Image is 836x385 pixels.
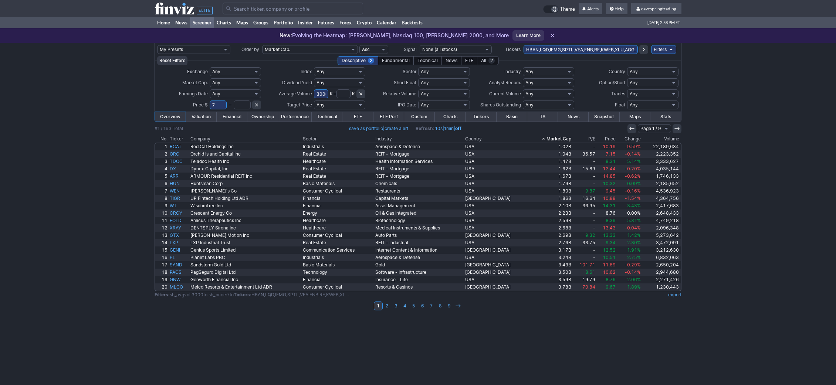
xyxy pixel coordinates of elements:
[572,276,597,283] a: 19.79
[572,224,597,232] a: -
[585,188,595,194] span: 9.87
[596,269,617,276] a: 10.62
[617,261,642,269] a: -0.29%
[169,269,189,276] a: PAGS
[642,276,681,283] a: 2,271,426
[155,202,169,209] a: 9
[596,173,617,180] a: 14.85
[155,158,169,165] a: 3
[374,158,464,165] a: Health Information Services
[302,209,374,217] a: Energy
[338,56,378,65] div: Descriptive
[342,112,373,122] a: ETF
[572,261,597,269] a: 101.71
[169,165,189,173] a: DX
[617,195,642,202] a: -1.54%
[374,195,464,202] a: Capital Markets
[617,232,642,239] a: 1.42%
[596,209,617,217] a: 8.76
[596,143,617,150] a: 10.19
[441,56,461,65] div: News
[186,112,216,122] a: Valuation
[189,209,302,217] a: Crescent Energy Co
[642,209,681,217] a: 2,648,433
[589,112,619,122] a: Snapshot
[603,195,616,201] span: 10.88
[157,56,187,65] button: Reset Filters
[603,232,616,238] span: 13.33
[572,254,597,261] a: -
[596,180,617,187] a: 10.32
[302,246,374,254] a: Communication Services
[189,246,302,254] a: Genius Sports Limited
[374,187,464,195] a: Restaurants
[572,165,597,173] a: 15.89
[189,254,302,261] a: Planet Labs PBC
[302,232,374,239] a: Consumer Cyclical
[560,5,575,13] span: Theme
[625,195,641,201] span: -1.54%
[169,187,189,195] a: WEN
[528,246,572,254] a: 3.17B
[189,239,302,246] a: LXP Industrial Trust
[374,180,464,187] a: Chemicals
[155,209,169,217] a: 10
[625,173,641,179] span: -0.62%
[169,254,189,261] a: PL
[617,224,642,232] a: -0.04%
[528,143,572,150] a: 1.02B
[464,232,528,239] a: [GEOGRAPHIC_DATA]
[596,158,617,165] a: 8.31
[189,217,302,224] a: Amicus Therapeutics Inc
[620,112,650,122] a: Maps
[302,187,374,195] a: Consumer Cyclical
[627,218,641,223] span: 5.31%
[223,3,363,14] input: Search
[617,187,642,195] a: -0.16%
[528,269,572,276] a: 3.50B
[385,126,408,131] a: create alert
[169,224,189,232] a: XRAY
[349,126,383,131] a: save as portfolio
[617,209,642,217] a: 0.00%
[189,173,302,180] a: ARMOUR Residential REIT Inc
[625,262,641,268] span: -0.29%
[631,3,681,15] a: cavespringtrading
[497,112,527,122] a: Basic
[354,17,374,28] a: Crypto
[528,261,572,269] a: 3.43B
[572,269,597,276] a: 8.61
[155,180,169,187] a: 6
[642,187,681,195] a: 4,536,923
[572,209,597,217] a: -
[302,239,374,246] a: Real Estate
[155,239,169,246] a: 14
[464,224,528,232] a: USA
[155,261,169,269] a: 17
[558,112,589,122] a: News
[374,232,464,239] a: Auto Parts
[642,158,681,165] a: 3,333,627
[603,225,616,231] span: 13.43
[642,232,681,239] a: 5,273,642
[461,56,477,65] div: ETF
[625,166,641,171] span: -0.20%
[464,276,528,283] a: USA
[302,165,374,173] a: Real Estate
[512,30,544,41] a: Learn More
[596,246,617,254] a: 12.52
[627,232,641,238] span: 1.42%
[302,195,374,202] a: Financial
[169,150,189,158] a: ORC
[169,239,189,246] a: LXP
[603,144,616,149] span: 10.19
[596,276,617,283] a: 8.76
[190,17,214,28] a: Screener
[189,180,302,187] a: Huntsman Corp
[295,17,315,28] a: Insider
[603,166,616,171] span: 12.44
[642,254,681,261] a: 6,832,063
[444,126,454,131] a: 1min
[337,17,354,28] a: Forex
[466,112,496,122] a: Tickers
